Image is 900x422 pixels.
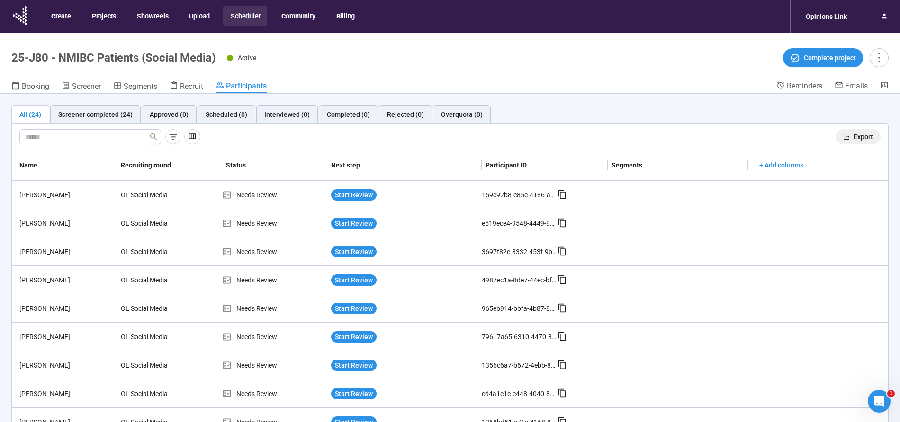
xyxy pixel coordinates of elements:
[835,81,868,92] a: Emails
[129,6,175,26] button: Showreels
[16,360,117,370] div: [PERSON_NAME]
[22,82,49,91] span: Booking
[331,303,377,314] button: Start Review
[12,150,117,181] th: Name
[117,299,188,317] div: OL Social Media
[887,390,895,397] span: 1
[222,388,327,399] div: Needs Review
[870,48,889,67] button: more
[752,158,811,173] button: + Add columns
[482,150,608,181] th: Participant ID
[62,81,101,93] a: Screener
[482,332,558,342] div: 79617a65-6310-4470-837f-ec76bd44f789
[223,6,267,26] button: Scheduler
[11,51,216,64] h1: 25-J80 - NMIBC Patients (Social Media)
[11,81,49,93] a: Booking
[335,190,373,200] span: Start Review
[331,331,377,343] button: Start Review
[335,218,373,229] span: Start Review
[16,303,117,314] div: [PERSON_NAME]
[19,109,41,120] div: All (24)
[274,6,322,26] button: Community
[16,218,117,229] div: [PERSON_NAME]
[16,246,117,257] div: [PERSON_NAME]
[327,150,482,181] th: Next step
[854,132,873,142] span: Export
[335,332,373,342] span: Start Review
[868,390,891,413] iframe: Intercom live chat
[800,8,853,26] div: Opinions Link
[117,214,188,232] div: OL Social Media
[482,303,558,314] div: 965eb914-bbfa-4b87-806c-6bb172fe6c7d
[482,218,558,229] div: e519ece4-9548-4449-9bd8-ff76f0aaf144
[804,53,856,63] span: Complete project
[845,81,868,90] span: Emails
[72,82,101,91] span: Screener
[117,328,188,346] div: OL Social Media
[776,81,822,92] a: Reminders
[387,109,424,120] div: Rejected (0)
[117,271,188,289] div: OL Social Media
[44,6,78,26] button: Create
[238,54,257,62] span: Active
[181,6,216,26] button: Upload
[222,275,327,285] div: Needs Review
[150,109,189,120] div: Approved (0)
[331,246,377,257] button: Start Review
[482,388,558,399] div: cd4a1c1c-e448-4040-83a1-4a0206dc0733
[335,275,373,285] span: Start Review
[331,360,377,371] button: Start Review
[16,275,117,285] div: [PERSON_NAME]
[331,388,377,399] button: Start Review
[843,133,850,140] span: export
[113,81,157,93] a: Segments
[482,360,558,370] div: 1356c6a7-b672-4ebb-86f5-dca27f8cd9cd
[335,388,373,399] span: Start Review
[16,388,117,399] div: [PERSON_NAME]
[222,150,327,181] th: Status
[117,243,188,261] div: OL Social Media
[222,218,327,229] div: Needs Review
[222,190,327,200] div: Needs Review
[836,129,881,144] button: exportExport
[787,81,822,90] span: Reminders
[335,360,373,370] span: Start Review
[608,150,748,181] th: Segments
[759,160,803,170] span: + Add columns
[206,109,247,120] div: Scheduled (0)
[16,190,117,200] div: [PERSON_NAME]
[327,109,370,120] div: Completed (0)
[482,246,558,257] div: 3697f82e-8332-453f-9b80-17bf00eb626b
[84,6,123,26] button: Projects
[264,109,310,120] div: Interviewed (0)
[58,109,133,120] div: Screener completed (24)
[150,133,157,141] span: search
[222,332,327,342] div: Needs Review
[783,48,863,67] button: Complete project
[331,218,377,229] button: Start Review
[329,6,362,26] button: Billing
[441,109,483,120] div: Overquota (0)
[331,274,377,286] button: Start Review
[335,246,373,257] span: Start Review
[124,82,157,91] span: Segments
[873,51,885,64] span: more
[180,82,203,91] span: Recruit
[117,186,188,204] div: OL Social Media
[222,303,327,314] div: Needs Review
[117,150,222,181] th: Recruiting round
[331,189,377,201] button: Start Review
[216,81,267,93] a: Participants
[117,356,188,374] div: OL Social Media
[335,303,373,314] span: Start Review
[222,246,327,257] div: Needs Review
[226,81,267,90] span: Participants
[482,190,558,200] div: 159c92b8-e85c-4186-a977-d8531dc23e17
[482,275,558,285] div: 4987ec1a-8de7-44ec-bf80-e0f111c0024b
[146,129,161,144] button: search
[117,385,188,403] div: OL Social Media
[16,332,117,342] div: [PERSON_NAME]
[170,81,203,93] a: Recruit
[222,360,327,370] div: Needs Review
